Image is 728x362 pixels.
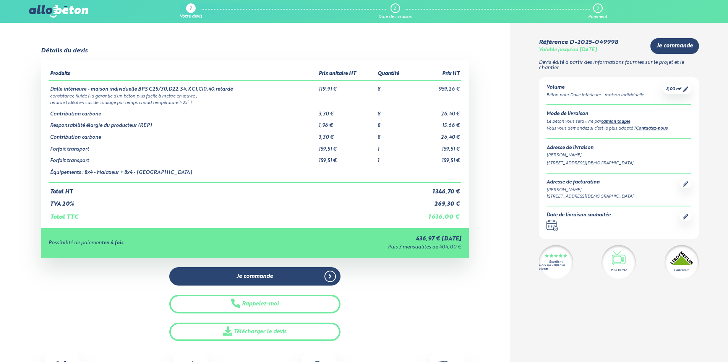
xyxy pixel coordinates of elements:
[546,187,634,193] div: [PERSON_NAME]
[546,125,691,132] div: Vous vous demandez si c’est le plus adapté ? .
[394,6,396,11] div: 2
[539,39,618,46] div: Référence D-2025-049998
[49,129,318,141] td: Contribution carbone
[49,182,412,195] td: Total HT
[317,141,376,153] td: 159,51 €
[49,141,318,153] td: Forfait transport
[588,15,607,19] div: Paiement
[546,145,691,151] div: Adresse de livraison
[546,213,611,218] div: Date de livraison souhaitée
[376,68,412,80] th: Quantité
[376,152,412,164] td: 1
[49,117,318,129] td: Responsabilité élargie du producteur (REP)
[546,111,691,117] div: Mode de livraison
[546,92,644,99] div: Béton pour Dalle intérieure - maison individuelle
[539,47,597,53] div: Valable jusqu'au [DATE]
[49,68,318,80] th: Produits
[546,85,644,91] div: Volume
[588,3,607,19] a: 3 Paiement
[317,117,376,129] td: 1,96 €
[49,99,461,106] td: retardé ( idéal en cas de coulage par temps chaud température > 25° )
[549,260,563,264] div: Excellent
[317,68,376,80] th: Prix unitaire HT
[546,119,691,125] div: Le béton vous sera livré par
[650,38,699,54] a: Je commande
[378,3,412,19] a: 2 Date de livraison
[317,152,376,164] td: 159,51 €
[169,295,340,313] button: Rappelez-moi
[411,129,461,141] td: 26,40 €
[546,160,691,167] div: [STREET_ADDRESS][DEMOGRAPHIC_DATA]
[376,129,412,141] td: 8
[597,6,598,11] div: 3
[411,68,461,80] th: Prix HT
[411,182,461,195] td: 1 346,70 €
[180,15,202,19] div: Votre devis
[29,5,88,18] img: allobéton
[660,332,720,354] iframe: Help widget launcher
[41,47,88,54] div: Détails du devis
[49,80,318,93] td: Dalle intérieure - maison individuelle BPS C25/30,D22,S4,XC1,Cl0,40,retardé
[674,268,689,273] div: Partenaire
[411,80,461,93] td: 959,26 €
[546,193,634,200] div: [STREET_ADDRESS][DEMOGRAPHIC_DATA]
[611,268,627,273] div: Vu à la télé
[190,6,191,11] div: 1
[411,117,461,129] td: 15,66 €
[376,141,412,153] td: 1
[376,117,412,129] td: 8
[376,80,412,93] td: 8
[49,164,318,182] td: Équipements : 8x4 - Malaxeur + 8x4 - [GEOGRAPHIC_DATA]
[411,141,461,153] td: 159,51 €
[49,240,257,246] div: Possibilité de paiement
[378,15,412,19] div: Date de livraison
[49,208,412,221] td: Total TTC
[317,106,376,117] td: 3,30 €
[317,129,376,141] td: 3,30 €
[601,120,630,124] a: camion toupie
[257,236,461,242] div: 436,97 € [DATE]
[411,195,461,208] td: 269,30 €
[376,106,412,117] td: 8
[257,245,461,250] div: Puis 3 mensualités de 404,00 €
[317,80,376,93] td: 119,91 €
[169,267,340,286] a: Je commande
[49,106,318,117] td: Contribution carbone
[539,264,573,271] div: 4.7/5 sur 2300 avis clients
[49,195,412,208] td: TVA 20%
[546,152,691,159] div: [PERSON_NAME]
[657,43,693,49] span: Je commande
[539,60,699,71] p: Devis édité à partir des informations fournies sur le projet et le chantier
[104,240,123,245] strong: en 4 fois
[169,323,340,341] a: Télécharger le devis
[411,152,461,164] td: 159,51 €
[411,208,461,221] td: 1 616,00 €
[546,180,634,185] div: Adresse de facturation
[180,3,202,19] a: 1 Votre devis
[411,106,461,117] td: 26,40 €
[237,273,273,280] span: Je commande
[49,93,461,99] td: consistance fluide ( la garantie d’un béton plus facile à mettre en œuvre )
[49,152,318,164] td: Forfait transport
[636,127,668,131] a: Contactez-nous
